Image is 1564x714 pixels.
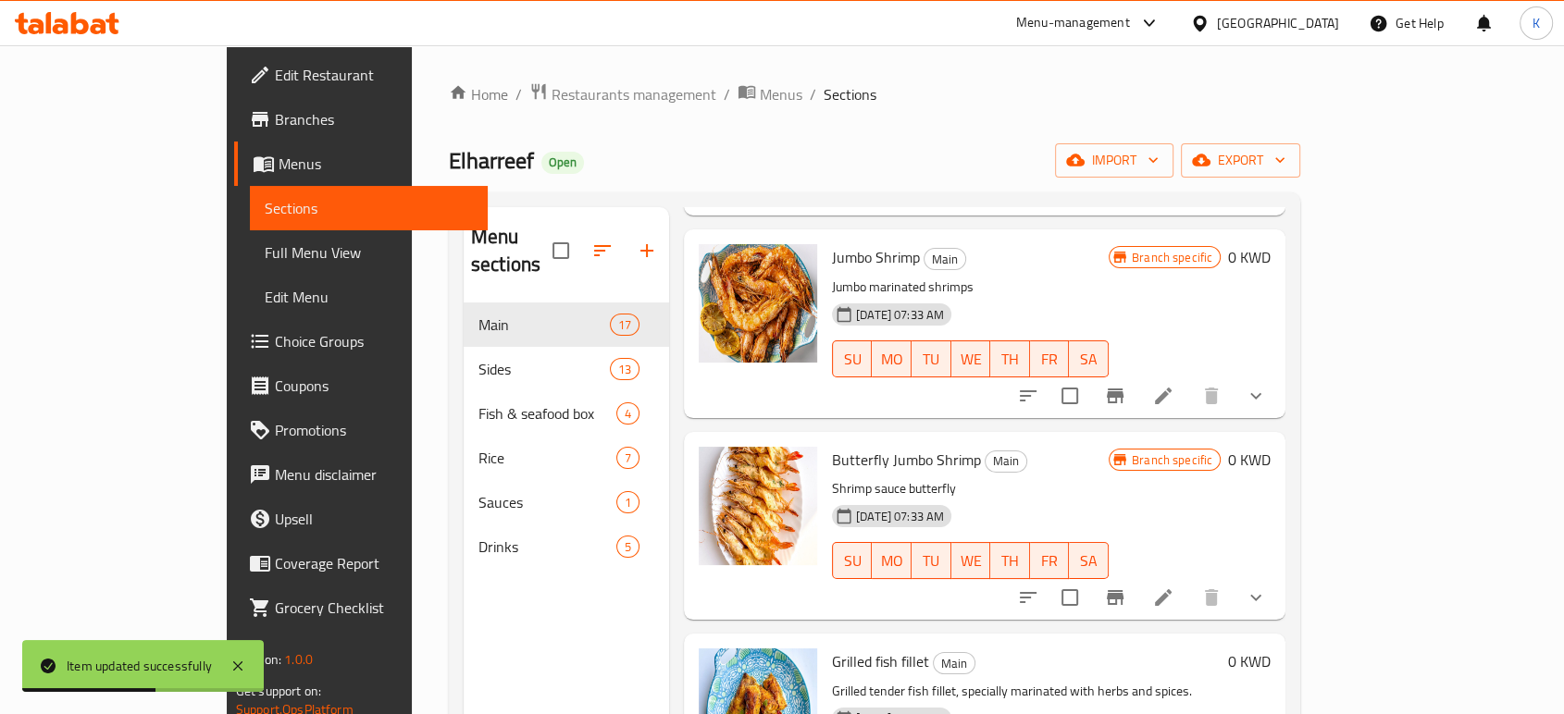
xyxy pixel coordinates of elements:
[840,548,864,574] span: SU
[234,408,488,452] a: Promotions
[849,306,951,324] span: [DATE] 07:33 AM
[1050,376,1089,415] span: Select to update
[1245,586,1267,609] svg: Show Choices
[879,548,904,574] span: MO
[464,436,669,480] div: Rice7
[449,140,534,181] span: Elharreef
[234,142,488,186] a: Menus
[611,361,639,378] span: 13
[1124,451,1220,469] span: Branch specific
[1006,374,1050,418] button: sort-choices
[541,154,584,170] span: Open
[912,340,951,377] button: TU
[464,302,669,347] div: Main17
[1124,249,1220,266] span: Branch specific
[832,243,920,271] span: Jumbo Shrimp
[832,680,1221,703] p: Grilled tender fish fillet, specially marinated with herbs and spices.
[832,647,929,675] span: Grilled fish fillet
[986,450,1026,472] span: Main
[1069,340,1109,377] button: SA
[849,508,951,525] span: [DATE] 07:33 AM
[1234,575,1278,620] button: show more
[1228,244,1271,270] h6: 0 KWD
[1533,13,1540,33] span: K
[250,230,488,275] a: Full Menu View
[478,447,616,469] div: Rice
[478,402,616,425] div: Fish & seafood box
[464,295,669,576] nav: Menu sections
[879,346,904,373] span: MO
[541,231,580,270] span: Select all sections
[924,248,966,270] div: Main
[959,346,984,373] span: WE
[234,53,488,97] a: Edit Restaurant
[1055,143,1173,178] button: import
[1006,575,1050,620] button: sort-choices
[832,276,1109,299] p: Jumbo marinated shrimps
[617,494,639,511] span: 1
[617,449,639,467] span: 7
[1069,542,1109,579] button: SA
[1050,578,1089,617] span: Select to update
[478,535,616,558] span: Drinks
[912,542,951,579] button: TU
[284,647,313,671] span: 1.0.0
[552,83,716,105] span: Restaurants management
[449,82,1300,106] nav: breadcrumb
[616,447,639,469] div: items
[67,656,212,676] div: Item updated successfully
[1189,374,1234,418] button: delete
[529,82,716,106] a: Restaurants management
[1217,13,1339,33] div: [GEOGRAPHIC_DATA]
[1245,385,1267,407] svg: Show Choices
[951,542,991,579] button: WE
[959,548,984,574] span: WE
[832,477,1109,500] p: Shrimp sauce butterfly
[933,652,975,674] div: Main
[478,491,616,513] span: Sauces
[738,82,802,106] a: Menus
[464,391,669,436] div: Fish & seafood box4
[617,405,639,423] span: 4
[998,346,1023,373] span: TH
[1037,548,1062,574] span: FR
[1016,12,1130,34] div: Menu-management
[985,450,1027,473] div: Main
[265,197,473,219] span: Sections
[464,524,669,569] div: Drinks5
[275,463,473,486] span: Menu disclaimer
[616,535,639,558] div: items
[1070,149,1159,172] span: import
[1196,149,1285,172] span: export
[872,542,912,579] button: MO
[998,548,1023,574] span: TH
[580,228,625,273] span: Sort sections
[234,363,488,408] a: Coupons
[724,83,730,105] li: /
[611,316,639,334] span: 17
[990,340,1030,377] button: TH
[1228,648,1271,674] h6: 0 KWD
[625,228,669,273] button: Add section
[275,375,473,397] span: Coupons
[250,186,488,230] a: Sections
[919,548,944,574] span: TU
[515,83,522,105] li: /
[478,314,610,336] div: Main
[832,446,981,474] span: Butterfly Jumbo Shrimp
[1076,346,1101,373] span: SA
[234,319,488,363] a: Choice Groups
[1152,385,1174,407] a: Edit menu item
[925,249,965,270] span: Main
[824,83,876,105] span: Sections
[610,358,639,380] div: items
[234,497,488,541] a: Upsell
[234,541,488,585] a: Coverage Report
[275,64,473,86] span: Edit Restaurant
[478,358,610,380] span: Sides
[464,480,669,524] div: Sauces1
[951,340,991,377] button: WE
[832,542,872,579] button: SU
